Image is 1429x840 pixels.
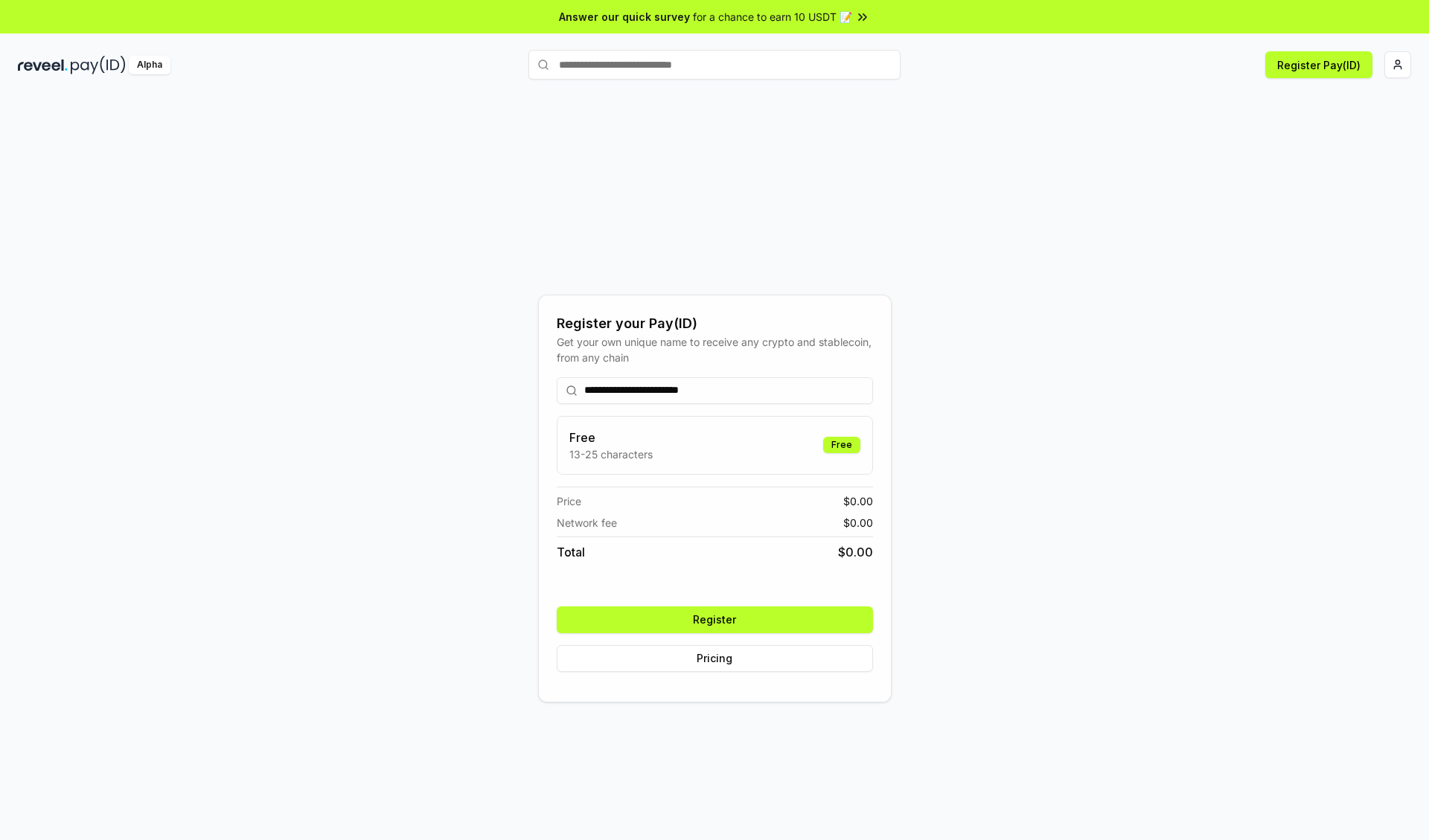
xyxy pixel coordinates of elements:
[557,645,873,672] button: Pricing
[71,56,126,74] img: pay_id
[557,334,873,365] div: Get your own unique name to receive any crypto and stablecoin, from any chain
[838,543,873,561] span: $ 0.00
[1265,51,1372,78] button: Register Pay(ID)
[559,9,690,25] span: Answer our quick survey
[693,9,852,25] span: for a chance to earn 10 USDT 📝
[18,56,68,74] img: reveel_dark
[557,313,873,334] div: Register your Pay(ID)
[843,493,873,509] span: $ 0.00
[129,56,170,74] div: Alpha
[557,515,617,530] span: Network fee
[569,429,653,446] h3: Free
[823,437,860,453] div: Free
[557,493,581,509] span: Price
[557,543,585,561] span: Total
[843,515,873,530] span: $ 0.00
[557,606,873,633] button: Register
[569,446,653,462] p: 13-25 characters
